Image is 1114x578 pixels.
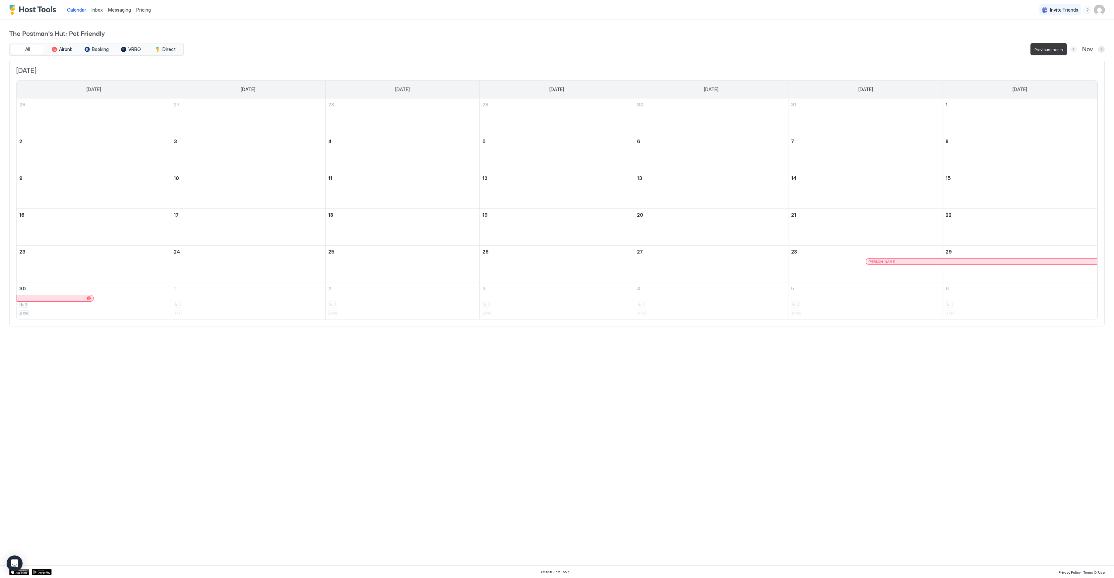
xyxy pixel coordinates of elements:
[637,139,640,144] span: 6
[17,172,171,209] td: November 9, 2025
[174,102,180,107] span: 27
[128,46,141,52] span: VRBO
[9,43,184,56] div: tab-group
[946,212,952,218] span: 22
[943,98,1097,111] a: November 1, 2025
[788,172,943,209] td: November 14, 2025
[171,209,326,246] td: November 17, 2025
[634,172,788,209] td: November 13, 2025
[25,302,27,307] span: 3
[326,172,480,184] a: November 11, 2025
[704,87,718,92] span: [DATE]
[791,286,794,291] span: 5
[171,282,325,295] a: December 1, 2025
[17,135,171,147] a: November 2, 2025
[17,98,171,135] td: October 26, 2025
[943,98,1097,135] td: November 1, 2025
[67,7,86,13] span: Calendar
[1082,46,1093,53] span: Nov
[171,209,325,221] a: November 17, 2025
[80,45,113,54] button: Booking
[637,249,643,255] span: 27
[325,246,480,282] td: November 25, 2025
[328,139,332,144] span: 4
[1013,87,1027,92] span: [DATE]
[788,209,943,221] a: November 21, 2025
[541,570,570,574] span: © 2025 Host Tools
[788,135,943,172] td: November 7, 2025
[943,282,1097,295] a: December 6, 2025
[19,102,26,107] span: 26
[480,135,634,172] td: November 5, 2025
[943,246,1097,258] a: November 29, 2025
[171,135,325,147] a: November 3, 2025
[634,209,788,246] td: November 20, 2025
[9,5,59,15] a: Host Tools Logo
[171,98,325,111] a: October 27, 2025
[328,286,331,291] span: 2
[637,212,643,218] span: 20
[482,212,488,218] span: 19
[326,98,480,111] a: October 28, 2025
[482,139,486,144] span: 5
[788,98,943,135] td: October 31, 2025
[136,7,151,13] span: Pricing
[45,45,79,54] button: Airbnb
[19,286,26,291] span: 30
[241,87,255,92] span: [DATE]
[171,172,325,184] a: November 10, 2025
[946,175,951,181] span: 15
[634,135,788,172] td: November 6, 2025
[20,311,28,316] span: £136
[92,7,103,13] span: Inbox
[1083,568,1105,575] a: Terms Of Use
[17,209,171,246] td: November 16, 2025
[634,172,788,184] a: November 13, 2025
[549,87,564,92] span: [DATE]
[943,282,1097,319] td: December 6, 2025
[19,139,22,144] span: 2
[634,246,788,258] a: November 27, 2025
[788,282,943,295] a: December 5, 2025
[395,87,410,92] span: [DATE]
[17,282,171,319] td: November 30, 2025
[32,569,52,575] a: Google Play Store
[234,81,262,98] a: Monday
[9,569,29,575] div: App Store
[858,87,873,92] span: [DATE]
[1070,46,1077,53] button: Previous month
[149,45,182,54] button: Direct
[80,81,108,98] a: Sunday
[17,135,171,172] td: November 2, 2025
[543,81,571,98] a: Wednesday
[325,172,480,209] td: November 11, 2025
[171,172,326,209] td: November 10, 2025
[482,286,486,291] span: 3
[328,212,333,218] span: 18
[791,139,794,144] span: 7
[480,172,634,184] a: November 12, 2025
[114,45,148,54] button: VRBO
[943,209,1097,221] a: November 22, 2025
[59,46,73,52] span: Airbnb
[852,81,880,98] a: Friday
[480,98,634,111] a: October 29, 2025
[171,246,326,282] td: November 24, 2025
[637,175,642,181] span: 13
[480,246,634,282] td: November 26, 2025
[171,98,326,135] td: October 27, 2025
[788,172,943,184] a: November 14, 2025
[17,209,171,221] a: November 16, 2025
[17,282,171,295] a: November 30, 2025
[482,175,487,181] span: 12
[788,282,943,319] td: December 5, 2025
[326,209,480,221] a: November 18, 2025
[92,6,103,13] a: Inbox
[326,282,480,295] a: December 2, 2025
[634,282,788,295] a: December 4, 2025
[326,135,480,147] a: November 4, 2025
[1006,81,1034,98] a: Saturday
[788,246,943,258] a: November 28, 2025
[9,28,1105,38] span: The Postman's Hut: Pet Friendly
